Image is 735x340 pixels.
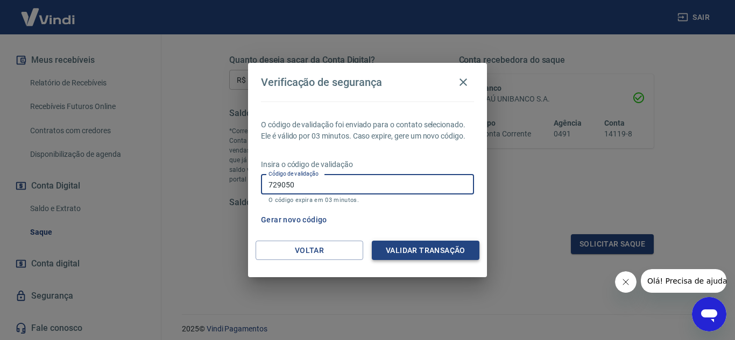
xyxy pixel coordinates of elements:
span: Olá! Precisa de ajuda? [6,8,90,16]
button: Gerar novo código [257,210,331,230]
p: O código expira em 03 minutos. [268,197,467,204]
button: Validar transação [372,241,479,261]
iframe: Fechar mensagem [615,271,637,293]
iframe: Mensagem da empresa [641,269,726,293]
iframe: Botão para abrir a janela de mensagens [692,297,726,331]
p: O código de validação foi enviado para o contato selecionado. Ele é válido por 03 minutos. Caso e... [261,119,474,142]
h4: Verificação de segurança [261,76,382,89]
button: Voltar [256,241,363,261]
label: Código de validação [268,170,319,178]
p: Insira o código de validação [261,159,474,170]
